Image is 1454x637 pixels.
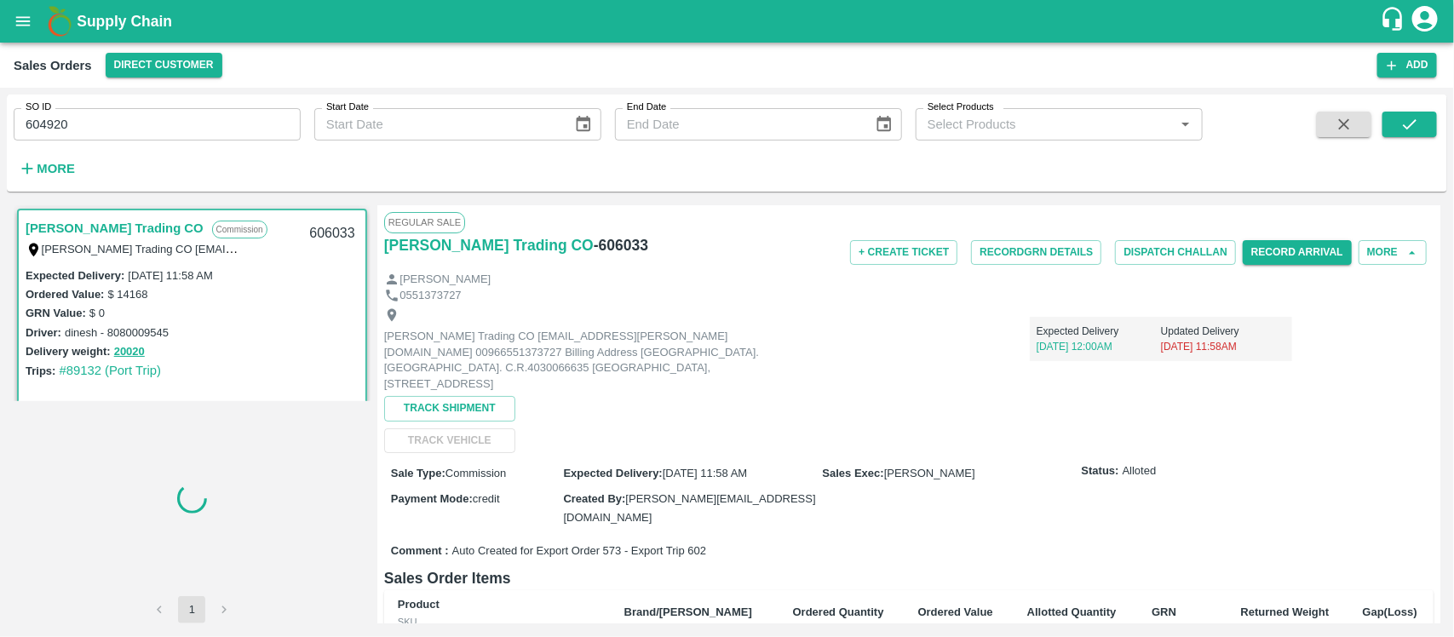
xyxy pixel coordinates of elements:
[128,269,212,282] label: [DATE] 11:58 AM
[1082,463,1119,479] label: Status:
[384,329,767,392] p: [PERSON_NAME] Trading CO [EMAIL_ADDRESS][PERSON_NAME][DOMAIN_NAME] 00966551373727 Billing Address...
[1241,605,1330,618] b: Returned Weight
[14,108,301,141] input: Enter SO ID
[43,4,77,38] img: logo
[1377,53,1437,77] button: Add
[14,55,92,77] div: Sales Orders
[391,467,445,479] label: Sale Type :
[1380,6,1410,37] div: customer-support
[1027,605,1117,618] b: Allotted Quantity
[26,269,124,282] label: Expected Delivery :
[384,396,515,421] button: Track Shipment
[1152,605,1176,618] b: GRN
[1359,240,1427,265] button: More
[107,288,147,301] label: $ 14168
[868,108,900,141] button: Choose date
[299,214,365,254] div: 606033
[384,566,1434,590] h6: Sales Order Items
[26,345,111,358] label: Delivery weight:
[445,467,507,479] span: Commission
[1037,339,1161,354] p: [DATE] 12:00AM
[1175,113,1197,135] button: Open
[1161,339,1285,354] p: [DATE] 11:58AM
[594,233,648,257] h6: - 606033
[1115,240,1236,265] button: Dispatch Challan
[452,543,706,560] span: Auto Created for Export Order 573 - Export Trip 602
[918,605,993,618] b: Ordered Value
[398,614,597,629] div: SKU
[663,467,747,479] span: [DATE] 11:58 AM
[89,307,105,319] label: $ 0
[1161,324,1285,339] p: Updated Delivery
[398,598,440,611] b: Product
[921,113,1170,135] input: Select Products
[212,221,267,238] p: Commission
[114,342,145,362] button: 20020
[384,212,465,232] span: Regular Sale
[1123,463,1157,479] span: Alloted
[563,492,815,524] span: [PERSON_NAME][EMAIL_ADDRESS][DOMAIN_NAME]
[106,53,222,77] button: Select DC
[928,100,994,114] label: Select Products
[1410,3,1440,39] div: account of current user
[627,100,666,114] label: End Date
[563,467,662,479] label: Expected Delivery :
[77,9,1380,33] a: Supply Chain
[77,13,172,30] b: Supply Chain
[26,100,51,114] label: SO ID
[563,492,625,505] label: Created By :
[823,467,884,479] label: Sales Exec :
[314,108,560,141] input: Start Date
[14,154,79,183] button: More
[971,240,1101,265] button: RecordGRN Details
[26,288,104,301] label: Ordered Value:
[1363,605,1417,618] b: Gap(Loss)
[850,240,957,265] button: + Create Ticket
[567,108,600,141] button: Choose date
[391,492,473,505] label: Payment Mode :
[59,364,161,377] a: #89132 (Port Trip)
[384,233,594,257] a: [PERSON_NAME] Trading CO
[884,467,975,479] span: [PERSON_NAME]
[793,605,884,618] b: Ordered Quantity
[399,288,461,304] p: 0551373727
[143,596,240,623] nav: pagination navigation
[624,605,752,618] b: Brand/[PERSON_NAME]
[26,307,86,319] label: GRN Value:
[26,364,55,377] label: Trips:
[1243,240,1352,265] button: Record Arrival
[615,108,861,141] input: End Date
[37,162,75,175] strong: More
[473,492,500,505] span: credit
[1037,324,1161,339] p: Expected Delivery
[65,326,169,339] label: dinesh - 8080009545
[42,242,1203,255] label: [PERSON_NAME] Trading CO [EMAIL_ADDRESS][PERSON_NAME][DOMAIN_NAME] 00966551373727 Billing Address...
[391,543,449,560] label: Comment :
[326,100,369,114] label: Start Date
[178,596,205,623] button: page 1
[3,2,43,41] button: open drawer
[26,326,61,339] label: Driver:
[26,217,204,239] a: [PERSON_NAME] Trading CO
[399,272,491,288] p: [PERSON_NAME]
